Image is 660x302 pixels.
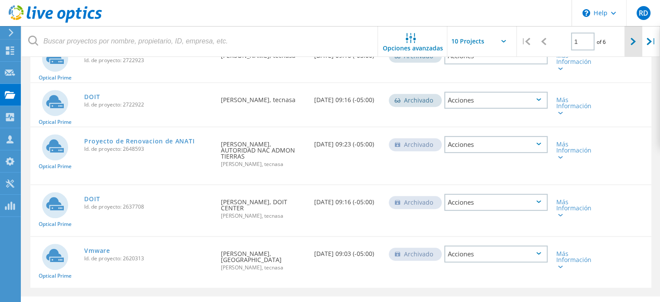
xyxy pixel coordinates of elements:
[217,237,310,279] div: [PERSON_NAME], [GEOGRAPHIC_DATA]
[556,251,597,269] div: Más Información
[84,196,100,202] a: DOIT
[444,92,548,109] div: Acciones
[217,127,310,176] div: [PERSON_NAME], AUTORIDAD NAC ADMON TIERRAS
[383,45,443,51] span: Opciones avanzadas
[444,136,548,153] div: Acciones
[310,83,384,112] div: [DATE] 09:16 (-05:00)
[389,196,442,209] div: Archivado
[556,199,597,217] div: Más Información
[84,146,212,152] span: Id. de proyecto: 2648593
[597,38,606,46] span: of 6
[84,94,100,100] a: DOIT
[444,194,548,211] div: Acciones
[582,9,590,17] svg: \n
[389,248,442,261] div: Archivado
[444,246,548,262] div: Acciones
[217,83,310,112] div: [PERSON_NAME], tecnasa
[39,164,72,169] span: Optical Prime
[39,222,72,227] span: Optical Prime
[389,94,442,107] div: Archivado
[84,58,212,63] span: Id. de proyecto: 2722923
[517,26,535,57] div: |
[556,53,597,71] div: Más Información
[39,75,72,80] span: Optical Prime
[22,26,378,56] input: Buscar proyectos por nombre, propietario, ID, empresa, etc.
[310,237,384,265] div: [DATE] 09:03 (-05:00)
[84,248,110,254] a: Vmware
[310,185,384,214] div: [DATE] 09:16 (-05:00)
[217,185,310,227] div: [PERSON_NAME], DOIT CENTER
[638,10,648,17] span: RD
[221,213,305,219] span: [PERSON_NAME], tecnasa
[389,138,442,151] div: Archivado
[556,97,597,115] div: Más Información
[642,26,660,57] div: |
[310,127,384,156] div: [DATE] 09:23 (-05:00)
[221,162,305,167] span: [PERSON_NAME], tecnasa
[39,119,72,125] span: Optical Prime
[9,18,102,24] a: Live Optics Dashboard
[39,273,72,279] span: Optical Prime
[84,204,212,209] span: Id. de proyecto: 2637708
[556,141,597,159] div: Más Información
[84,138,194,144] a: Proyecto de Renovacion de ANATI
[84,256,212,261] span: Id. de proyecto: 2620313
[221,265,305,270] span: [PERSON_NAME], tecnasa
[84,102,212,107] span: Id. de proyecto: 2722922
